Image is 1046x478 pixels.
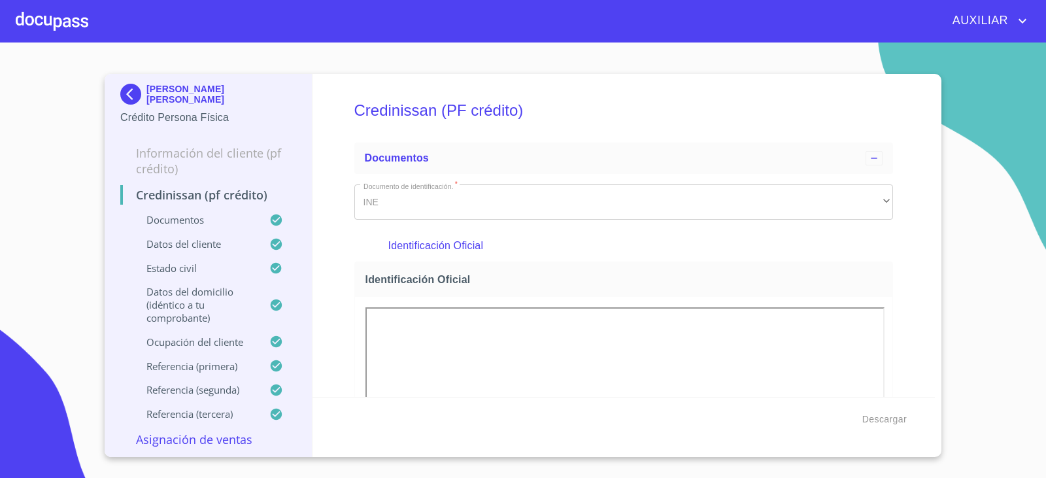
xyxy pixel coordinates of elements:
button: account of current user [943,10,1030,31]
p: Referencia (segunda) [120,383,269,396]
div: Documentos [354,143,894,174]
span: Identificación Oficial [365,273,888,286]
p: Datos del domicilio (idéntico a tu comprobante) [120,285,269,324]
img: Docupass spot blue [120,84,146,105]
div: [PERSON_NAME] [PERSON_NAME] [120,84,296,110]
p: Documentos [120,213,269,226]
p: Crédito Persona Física [120,110,296,126]
p: Asignación de Ventas [120,432,296,447]
p: Credinissan (PF crédito) [120,187,296,203]
span: Descargar [862,411,907,428]
p: Datos del cliente [120,237,269,250]
div: INE [354,184,894,220]
span: Documentos [365,152,429,163]
p: Información del cliente (PF crédito) [120,145,296,177]
p: Ocupación del Cliente [120,335,269,349]
p: Referencia (tercera) [120,407,269,420]
p: [PERSON_NAME] [PERSON_NAME] [146,84,296,105]
p: Referencia (primera) [120,360,269,373]
h5: Credinissan (PF crédito) [354,84,894,137]
button: Descargar [857,407,912,432]
p: Identificación Oficial [388,238,859,254]
span: AUXILIAR [943,10,1015,31]
p: Estado civil [120,262,269,275]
